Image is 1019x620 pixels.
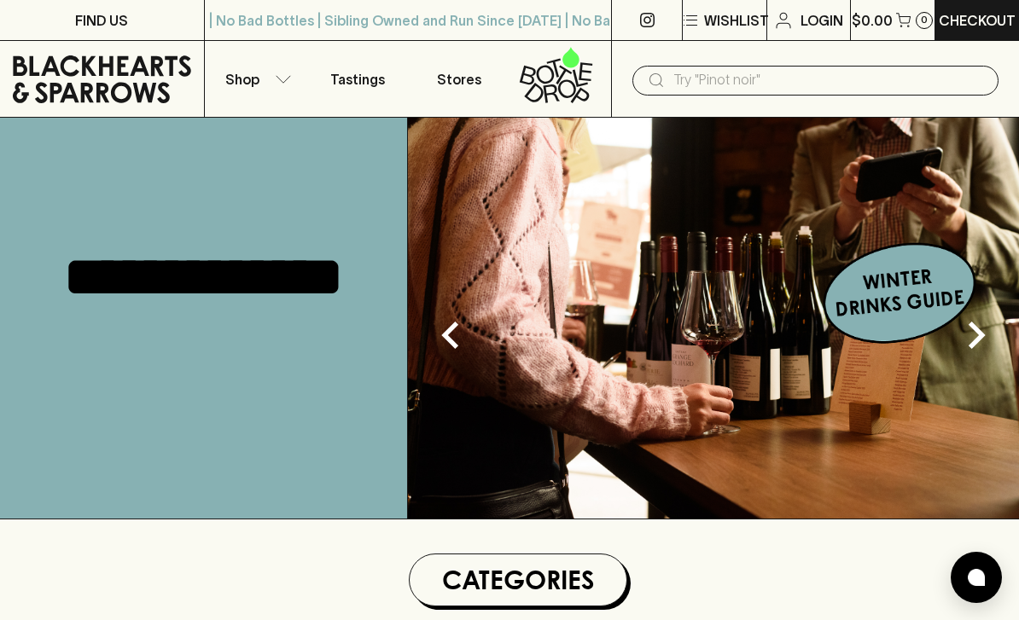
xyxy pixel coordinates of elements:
img: optimise [408,118,1019,519]
p: Login [801,10,843,31]
img: bubble-icon [968,569,985,586]
p: Wishlist [704,10,769,31]
button: Shop [205,41,306,117]
a: Tastings [306,41,408,117]
h1: Categories [416,561,620,599]
input: Try "Pinot noir" [673,67,985,94]
p: Tastings [330,69,385,90]
p: 0 [921,15,928,25]
p: Checkout [939,10,1016,31]
button: Next [942,301,1010,369]
p: Shop [225,69,259,90]
p: $0.00 [852,10,893,31]
button: Previous [416,301,485,369]
a: Stores [408,41,509,117]
p: Stores [437,69,481,90]
p: FIND US [75,10,128,31]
